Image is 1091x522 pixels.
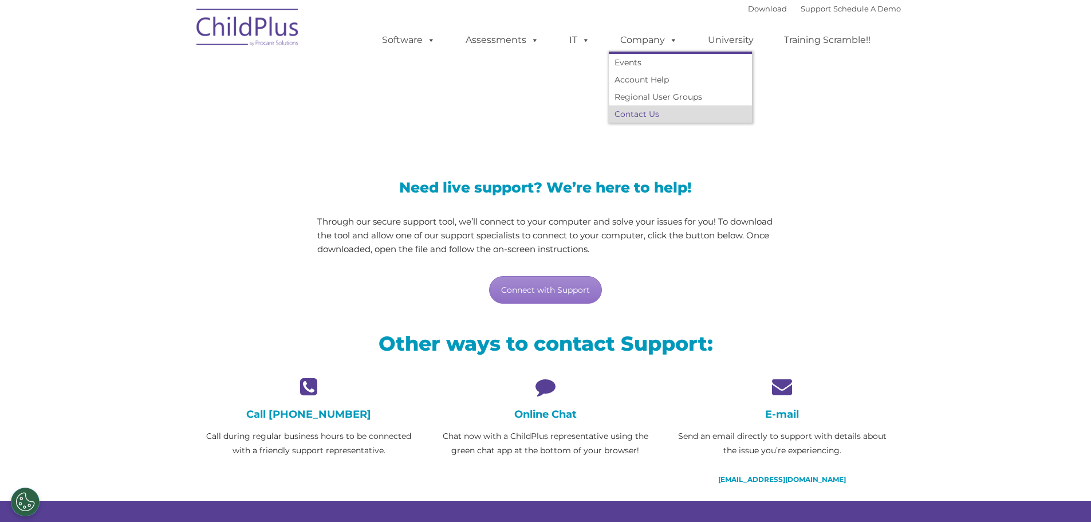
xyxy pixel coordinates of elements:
[672,429,892,458] p: Send an email directly to support with details about the issue you’re experiencing.
[371,29,447,52] a: Software
[672,408,892,421] h4: E-mail
[11,488,40,516] button: Cookies Settings
[199,429,419,458] p: Call during regular business hours to be connected with a friendly support representative.
[718,475,846,484] a: [EMAIL_ADDRESS][DOMAIN_NAME]
[609,54,752,71] a: Events
[317,215,774,256] p: Through our secure support tool, we’ll connect to your computer and solve your issues for you! To...
[199,408,419,421] h4: Call [PHONE_NUMBER]
[436,408,655,421] h4: Online Chat
[748,4,901,13] font: |
[801,4,831,13] a: Support
[436,429,655,458] p: Chat now with a ChildPlus representative using the green chat app at the bottom of your browser!
[317,180,774,195] h3: Need live support? We’re here to help!
[199,83,628,117] span: LiveSupport with SplashTop
[609,29,689,52] a: Company
[199,331,892,356] h2: Other ways to contact Support:
[696,29,765,52] a: University
[748,4,787,13] a: Download
[833,4,901,13] a: Schedule A Demo
[773,29,882,52] a: Training Scramble!!
[609,71,752,88] a: Account Help
[609,88,752,105] a: Regional User Groups
[609,105,752,123] a: Contact Us
[454,29,550,52] a: Assessments
[489,276,602,304] a: Connect with Support
[558,29,601,52] a: IT
[191,1,305,58] img: ChildPlus by Procare Solutions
